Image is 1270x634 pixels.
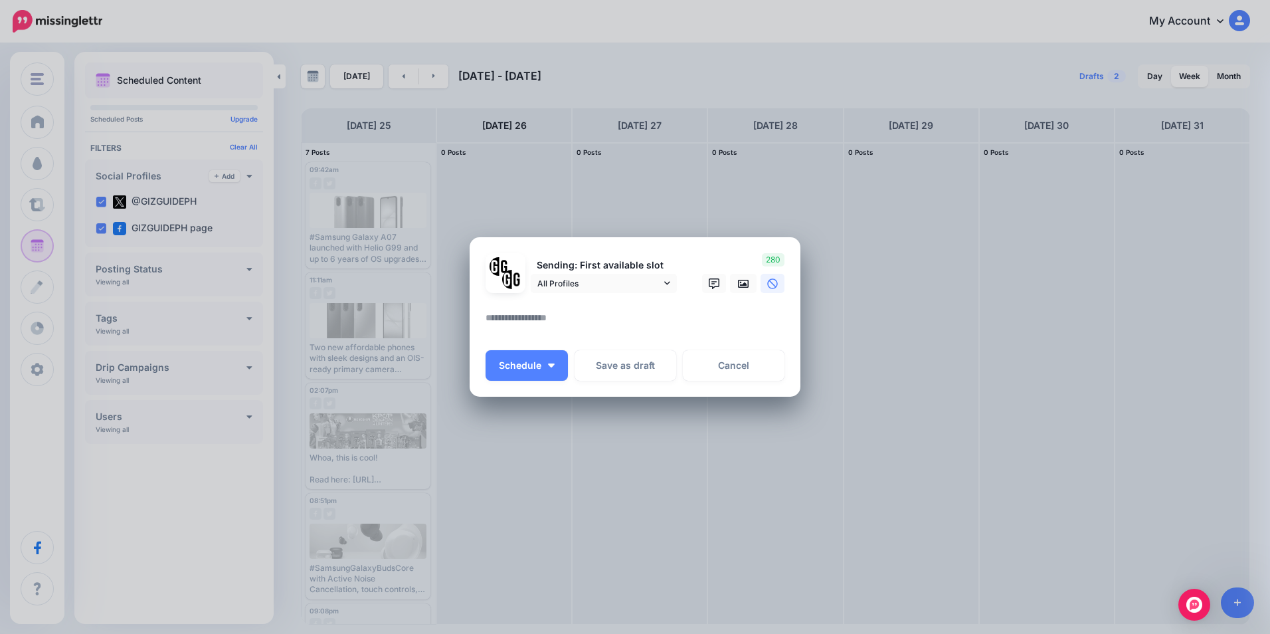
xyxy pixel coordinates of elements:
div: Open Intercom Messenger [1178,589,1210,621]
p: Sending: First available slot [531,258,677,273]
img: JT5sWCfR-79925.png [502,270,521,289]
button: Save as draft [575,350,676,381]
button: Schedule [486,350,568,381]
a: Cancel [683,350,784,381]
span: All Profiles [537,276,661,290]
img: 353459792_649996473822713_4483302954317148903_n-bsa138318.png [490,257,509,276]
img: arrow-down-white.png [548,364,555,368]
a: All Profiles [531,274,677,293]
span: 280 [762,253,784,266]
span: Schedule [499,361,541,370]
